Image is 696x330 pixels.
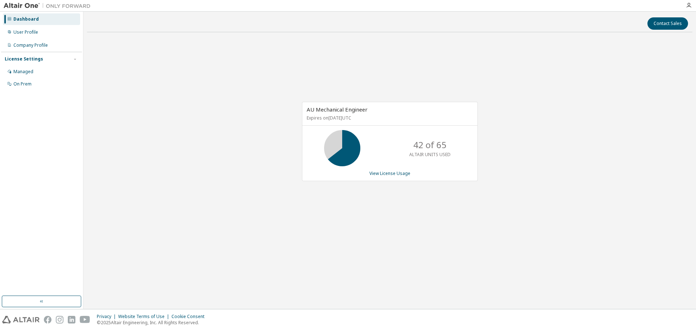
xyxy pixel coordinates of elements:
div: License Settings [5,56,43,62]
a: View License Usage [369,170,410,176]
p: Expires on [DATE] UTC [307,115,471,121]
img: facebook.svg [44,316,51,323]
div: Website Terms of Use [118,314,171,319]
div: Cookie Consent [171,314,209,319]
div: Dashboard [13,16,39,22]
img: Altair One [4,2,94,9]
p: ALTAIR UNITS USED [409,151,451,158]
div: User Profile [13,29,38,35]
div: Company Profile [13,42,48,48]
button: Contact Sales [647,17,688,30]
img: instagram.svg [56,316,63,323]
div: Privacy [97,314,118,319]
img: linkedin.svg [68,316,75,323]
div: On Prem [13,81,32,87]
div: Managed [13,69,33,75]
p: © 2025 Altair Engineering, Inc. All Rights Reserved. [97,319,209,326]
img: youtube.svg [80,316,90,323]
span: AU Mechanical Engineer [307,106,368,113]
p: 42 of 65 [413,139,447,151]
img: altair_logo.svg [2,316,40,323]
